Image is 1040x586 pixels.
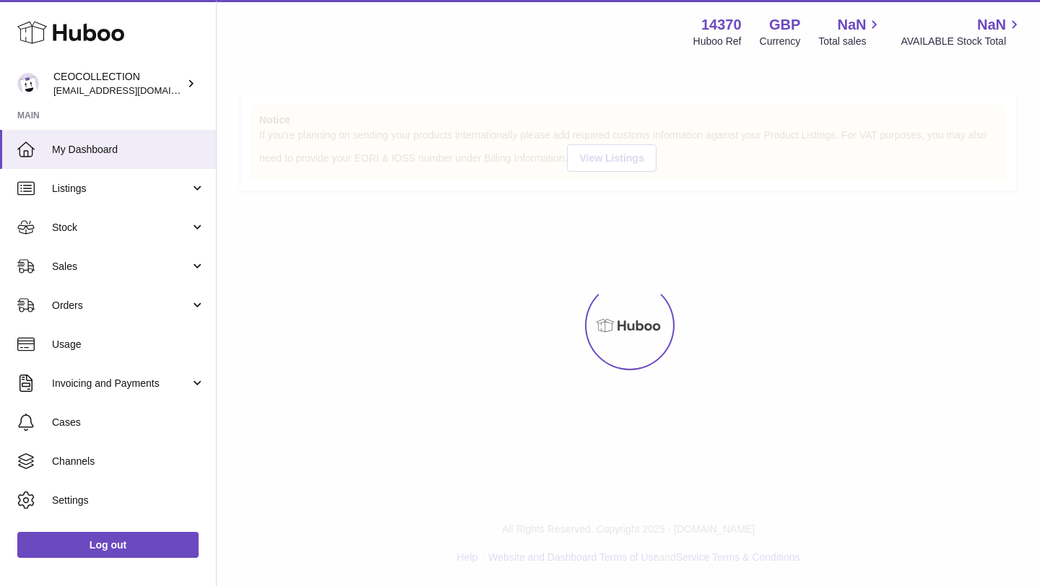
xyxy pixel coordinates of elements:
span: Invoicing and Payments [52,377,190,390]
span: Total sales [818,35,883,48]
span: Listings [52,182,190,196]
span: NaN [977,15,1006,35]
span: Cases [52,416,205,429]
span: Settings [52,494,205,507]
span: Channels [52,455,205,468]
span: AVAILABLE Stock Total [901,35,1023,48]
strong: 14370 [701,15,742,35]
span: Orders [52,299,190,312]
span: Sales [52,260,190,274]
div: Currency [760,35,801,48]
a: NaN Total sales [818,15,883,48]
strong: GBP [769,15,800,35]
div: CEOCOLLECTION [53,70,183,97]
img: jferguson@ceocollection.co.uk [17,73,39,95]
a: NaN AVAILABLE Stock Total [901,15,1023,48]
span: Usage [52,338,205,351]
span: Stock [52,221,190,235]
a: Log out [17,532,199,558]
span: NaN [837,15,866,35]
span: My Dashboard [52,143,205,157]
div: Huboo Ref [693,35,742,48]
span: [EMAIL_ADDRESS][DOMAIN_NAME] [53,84,212,96]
